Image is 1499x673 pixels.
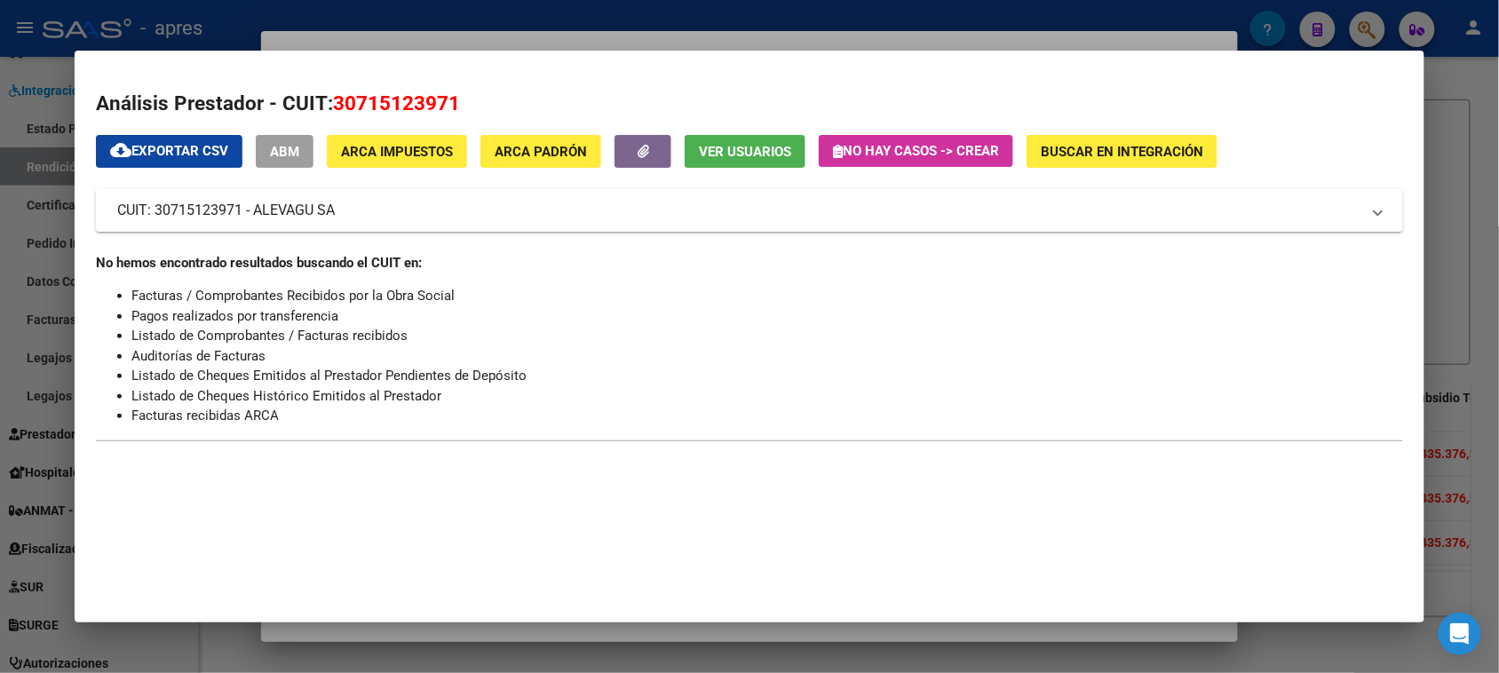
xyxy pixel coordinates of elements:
[96,135,242,168] button: Exportar CSV
[131,326,1402,346] li: Listado de Comprobantes / Facturas recibidos
[131,286,1402,306] li: Facturas / Comprobantes Recibidos por la Obra Social
[819,135,1013,167] button: No hay casos -> Crear
[96,89,1402,119] h2: Análisis Prestador - CUIT:
[1041,144,1203,160] span: Buscar en Integración
[699,144,791,160] span: Ver Usuarios
[1439,613,1481,655] div: Open Intercom Messenger
[327,135,467,168] button: ARCA Impuestos
[117,200,1360,221] mat-panel-title: CUIT: 30715123971 - ALEVAGU SA
[256,135,313,168] button: ABM
[341,144,453,160] span: ARCA Impuestos
[131,406,1402,426] li: Facturas recibidas ARCA
[333,91,460,115] span: 30715123971
[270,144,299,160] span: ABM
[495,144,587,160] span: ARCA Padrón
[1027,135,1217,168] button: Buscar en Integración
[131,306,1402,327] li: Pagos realizados por transferencia
[131,386,1402,407] li: Listado de Cheques Histórico Emitidos al Prestador
[96,189,1402,232] mat-expansion-panel-header: CUIT: 30715123971 - ALEVAGU SA
[131,366,1402,386] li: Listado de Cheques Emitidos al Prestador Pendientes de Depósito
[833,143,999,159] span: No hay casos -> Crear
[685,135,805,168] button: Ver Usuarios
[131,346,1402,367] li: Auditorías de Facturas
[110,143,228,159] span: Exportar CSV
[96,255,422,271] strong: No hemos encontrado resultados buscando el CUIT en:
[110,139,131,161] mat-icon: cloud_download
[480,135,601,168] button: ARCA Padrón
